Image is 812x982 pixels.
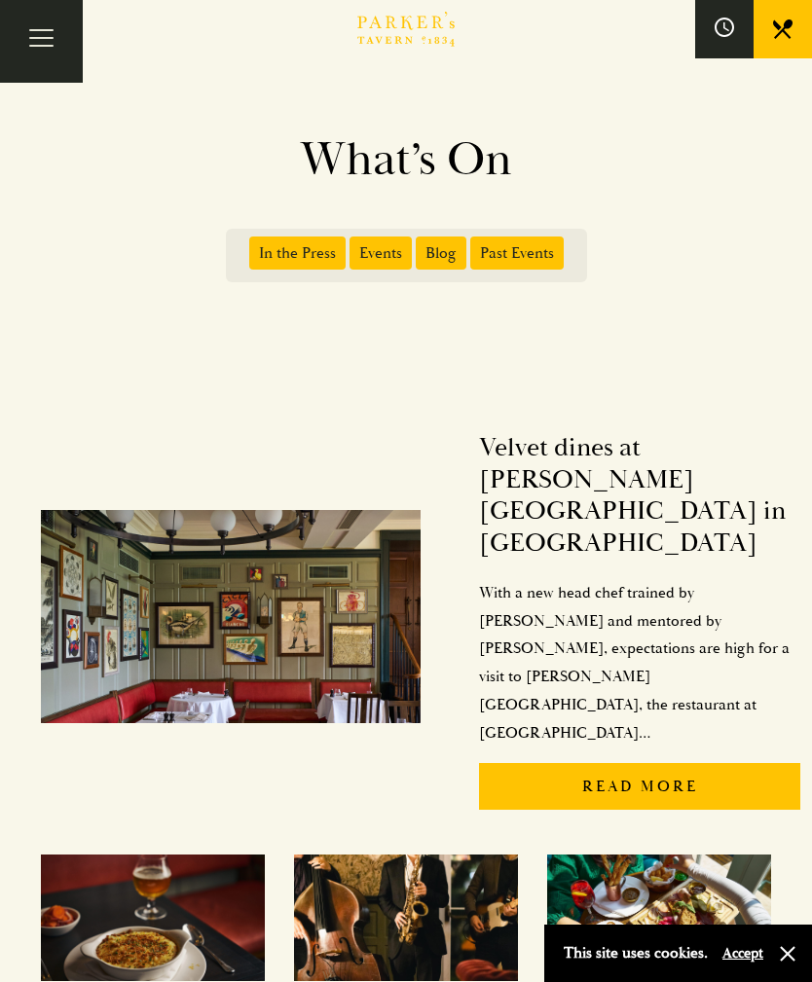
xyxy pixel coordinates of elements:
[416,236,466,270] span: Blog
[350,236,412,270] span: Events
[249,236,346,270] span: In the Press
[722,944,763,963] button: Accept
[479,579,800,747] p: With a new head chef trained by [PERSON_NAME] and mentored by [PERSON_NAME], expectations are hig...
[479,432,800,560] h2: Velvet dines at [PERSON_NAME][GEOGRAPHIC_DATA] in [GEOGRAPHIC_DATA]
[564,939,708,967] p: This site uses cookies.
[41,413,801,825] a: Velvet dines at [PERSON_NAME][GEOGRAPHIC_DATA] in [GEOGRAPHIC_DATA]With a new head chef trained b...
[778,944,797,964] button: Close and accept
[479,763,800,811] p: Read More
[470,236,564,270] span: Past Events
[46,132,766,190] h1: What’s On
